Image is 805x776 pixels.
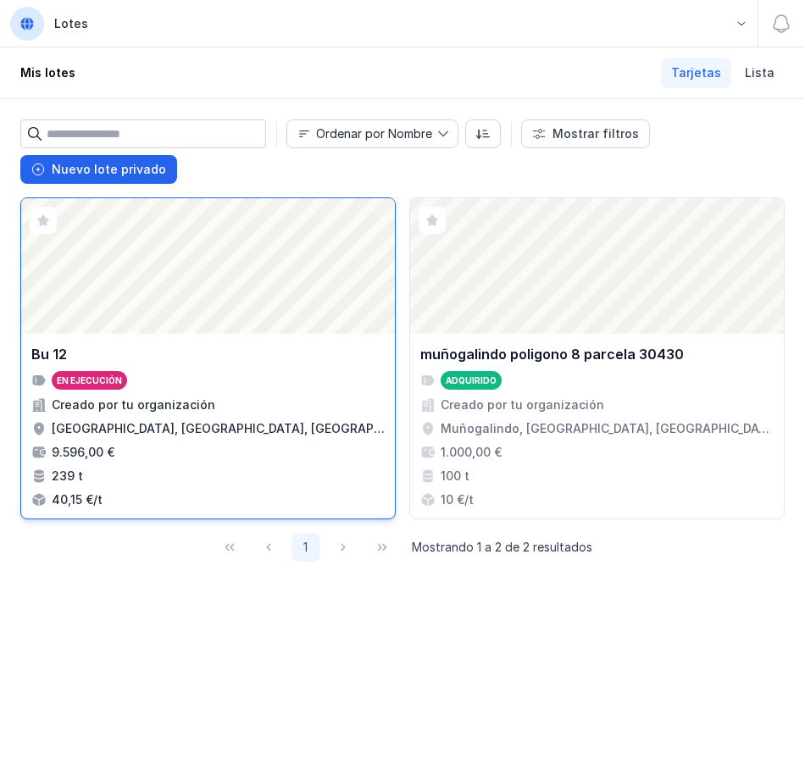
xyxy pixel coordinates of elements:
[745,64,774,81] span: Lista
[31,344,67,364] div: Bu 12
[52,444,114,461] div: 9.596,00 €
[446,374,497,386] div: Adquirido
[52,396,215,413] div: Creado por tu organización
[661,58,731,88] a: Tarjetas
[671,64,721,81] span: Tarjetas
[52,491,103,508] div: 40,15 €/t
[316,128,432,140] div: Ordenar por Nombre
[57,374,122,386] div: En ejecución
[441,491,474,508] div: 10 €/t
[291,533,320,562] button: Page 1
[412,539,592,556] span: Mostrando 1 a 2 de 2 resultados
[287,120,437,147] span: Nombre
[441,444,502,461] div: 1.000,00 €
[52,420,385,437] div: [GEOGRAPHIC_DATA], [GEOGRAPHIC_DATA], [GEOGRAPHIC_DATA], [GEOGRAPHIC_DATA]
[20,155,177,184] button: Nuevo lote privado
[20,64,75,81] div: Mis lotes
[54,15,88,32] div: Lotes
[20,197,396,519] a: Bu 12En ejecuciónCreado por tu organización[GEOGRAPHIC_DATA], [GEOGRAPHIC_DATA], [GEOGRAPHIC_DATA...
[552,125,639,142] div: Mostrar filtros
[521,119,650,148] button: Mostrar filtros
[52,161,166,178] div: Nuevo lote privado
[735,58,785,88] a: Lista
[441,396,604,413] div: Creado por tu organización
[52,468,83,485] div: 239 t
[441,468,469,485] div: 100 t
[409,197,785,519] a: muñogalindo poligono 8 parcela 30430AdquiridoCreado por tu organizaciónMuñogalindo, [GEOGRAPHIC_D...
[420,344,684,364] div: muñogalindo poligono 8 parcela 30430
[441,420,774,437] div: Muñogalindo, [GEOGRAPHIC_DATA], [GEOGRAPHIC_DATA], [GEOGRAPHIC_DATA]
